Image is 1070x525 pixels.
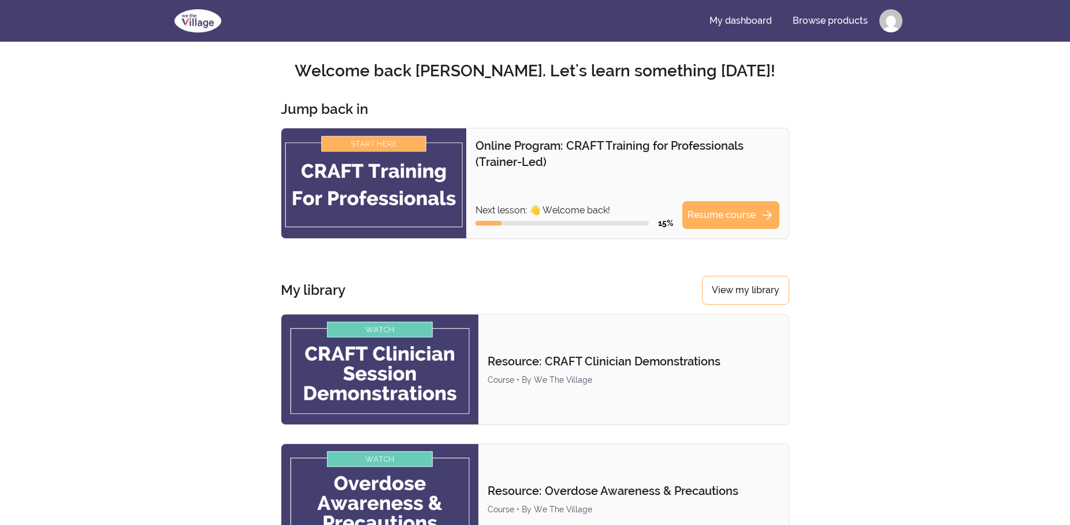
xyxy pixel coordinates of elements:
span: arrow_forward [760,208,774,222]
img: Profile image for Patricia Maltby [879,9,902,32]
a: Product image for Resource: CRAFT Clinician DemonstrationsResource: CRAFT Clinician Demonstration... [281,314,789,425]
a: My dashboard [700,7,781,35]
div: Course • By We The Village [488,504,779,515]
p: Resource: Overdose Awareness & Precautions [488,483,779,499]
a: Browse products [783,7,877,35]
h3: Jump back in [281,100,368,119]
img: Product image for Resource: CRAFT Clinician Demonstrations [281,315,478,424]
p: Next lesson: 👋 Welcome back! [475,204,673,217]
img: We The Village logo [168,7,228,35]
a: View my library [702,276,789,305]
span: 15 % [658,219,673,228]
img: Product image for Online Program: CRAFT Training for Professionals (Trainer-Led) [281,128,466,238]
a: Resume coursearrow_forward [682,201,779,229]
nav: Main [700,7,902,35]
p: Online Program: CRAFT Training for Professionals (Trainer-Led) [475,138,779,170]
h2: Welcome back [PERSON_NAME]. Let's learn something [DATE]! [168,61,902,82]
div: Course progress [475,221,649,225]
div: Course • By We The Village [488,374,779,386]
h3: My library [281,281,345,300]
p: Resource: CRAFT Clinician Demonstrations [488,353,779,369]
